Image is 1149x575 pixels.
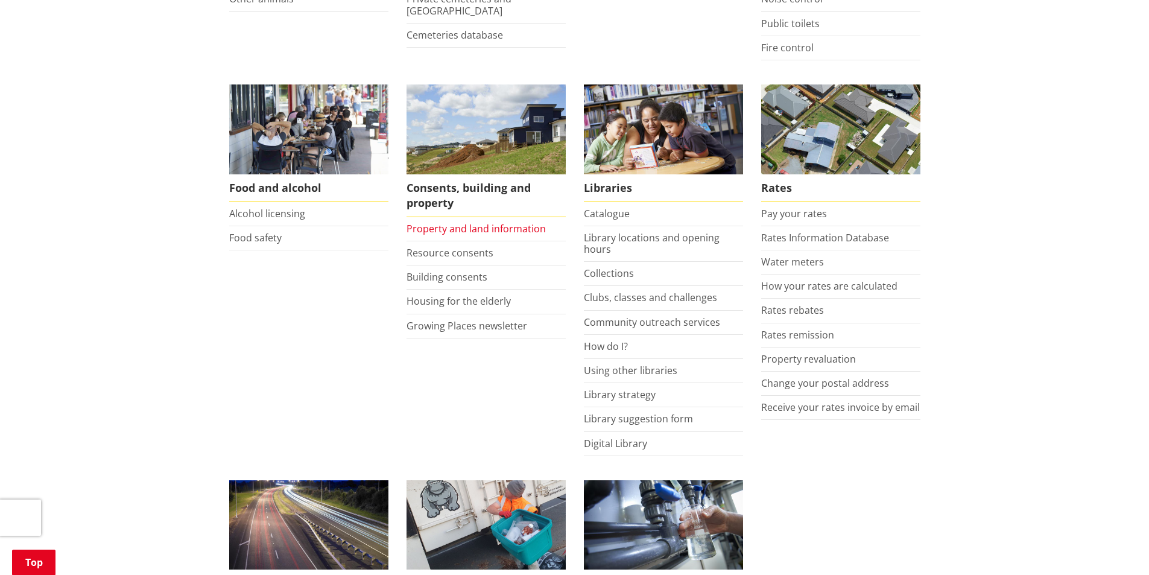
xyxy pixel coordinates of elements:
img: Food and Alcohol in the Waikato [229,84,388,174]
a: Library strategy [584,388,656,401]
span: Consents, building and property [407,174,566,217]
a: Cemeteries database [407,28,503,42]
a: Food and Alcohol in the Waikato Food and alcohol [229,84,388,202]
iframe: Messenger Launcher [1094,524,1137,568]
a: Catalogue [584,207,630,220]
a: Rates remission [761,328,834,342]
a: Food safety [229,231,282,244]
a: Property revaluation [761,352,856,366]
span: Food and alcohol [229,174,388,202]
a: Using other libraries [584,364,677,377]
a: Resource consents [407,246,493,259]
a: Clubs, classes and challenges [584,291,717,304]
a: Library membership is free to everyone who lives in the Waikato district. Libraries [584,84,743,202]
img: Rubbish and recycling [407,480,566,570]
a: Library locations and opening hours [584,231,720,256]
img: Waikato District Council libraries [584,84,743,174]
a: Property and land information [407,222,546,235]
a: Public toilets [761,17,820,30]
a: Collections [584,267,634,280]
a: Change your postal address [761,376,889,390]
a: Top [12,550,55,575]
a: Rates Information Database [761,231,889,244]
img: Water treatment [584,480,743,570]
a: How your rates are calculated [761,279,897,293]
a: Pay your rates online Rates [761,84,920,202]
a: Building consents [407,270,487,284]
a: Rates rebates [761,303,824,317]
a: Community outreach services [584,316,720,329]
a: Growing Places newsletter [407,319,527,332]
a: New Pokeno housing development Consents, building and property [407,84,566,217]
img: Land and property thumbnail [407,84,566,174]
a: Library suggestion form [584,412,693,425]
span: Libraries [584,174,743,202]
a: Housing for the elderly [407,294,511,308]
a: Fire control [761,41,814,54]
a: Water meters [761,255,824,268]
span: Rates [761,174,920,202]
a: Digital Library [584,437,647,450]
a: Pay your rates [761,207,827,220]
img: Rates-thumbnail [761,84,920,174]
a: Alcohol licensing [229,207,305,220]
a: How do I? [584,340,628,353]
a: Receive your rates invoice by email [761,401,920,414]
img: Roads, travel and parking [229,480,388,570]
